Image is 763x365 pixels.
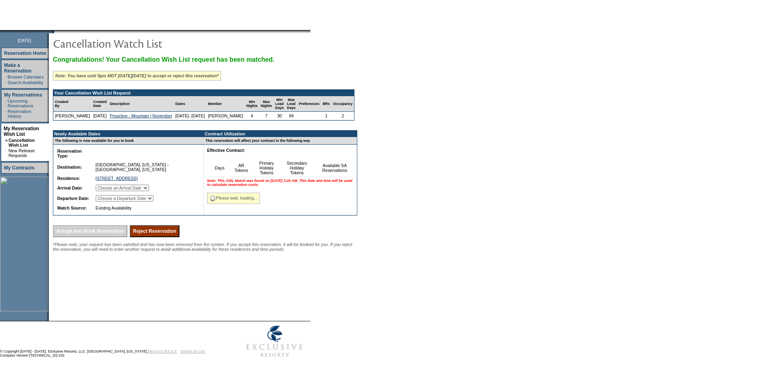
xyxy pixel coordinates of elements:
[204,131,357,137] td: Contract Utilization
[8,80,43,85] a: Search Availability
[286,112,298,120] td: 94
[239,321,310,361] img: Exclusive Resorts
[229,159,254,177] td: AR Tokens
[6,109,7,119] td: ·
[314,159,355,177] td: Available SA Reservations
[4,165,34,171] a: My Contracts
[110,113,172,118] a: Proactive - Mountain | November
[53,131,199,137] td: Newly Available Dates
[96,176,138,181] a: [STREET_ADDRESS]
[57,196,89,201] b: Departure Date:
[332,96,354,112] td: Occupancy
[8,75,44,79] a: Browse Calendars
[274,96,286,112] td: Min Lead Days
[207,193,260,204] div: Please wait, loading...
[94,161,197,173] td: [GEOGRAPHIC_DATA], [US_STATE] - [GEOGRAPHIC_DATA], [US_STATE]
[94,204,197,212] td: Existing Availability
[245,96,259,112] td: Min Nights
[207,148,245,153] b: Effective Contract:
[4,63,32,74] a: Make a Reservation
[206,96,245,112] td: Member
[259,112,274,120] td: 7
[206,112,245,120] td: [PERSON_NAME]
[280,159,314,177] td: Secondary Holiday Tokens
[8,99,33,108] a: Upcoming Reservations
[6,80,7,85] td: ·
[55,73,219,78] i: Note: You have until 5pm MDT [DATE][DATE] to accept or reject this reservation*
[6,99,7,108] td: ·
[57,165,82,169] b: Destination:
[5,138,8,143] b: »
[210,159,229,177] td: Days
[51,30,54,33] img: promoShadowLeftCorner.gif
[4,126,39,137] a: My Reservation Wish List
[53,137,199,145] td: The following is now available for you to book
[259,96,274,112] td: Max Nights
[148,349,177,353] a: PRIVACY POLICY
[5,148,8,158] td: ·
[53,112,92,120] td: [PERSON_NAME]
[174,112,207,120] td: [DATE]- [DATE]
[53,225,127,237] input: Accept and Book Reservation
[57,176,80,181] b: Residence:
[108,96,174,112] td: Description
[4,50,46,56] a: Reservation Home
[180,349,205,353] a: TERMS OF USE
[53,56,274,63] span: Congratulations! Your Cancellation Wish List request has been matched.
[286,96,298,112] td: Max Lead Days
[205,177,355,188] td: Note: This CWL Match was found on [DATE] 3:20 AM. This date and time will be used to calculate re...
[332,112,354,120] td: 2
[18,38,31,43] span: [DATE]
[92,112,109,120] td: [DATE]
[4,92,42,98] a: My Reservations
[92,96,109,112] td: Created Date
[8,138,34,147] a: Cancellation Wish List
[54,30,55,33] img: blank.gif
[6,75,7,79] td: ·
[204,137,357,145] td: This reservation will affect your contract in the following way
[130,225,179,237] input: Reject Reservation
[57,186,83,190] b: Arrival Date:
[245,112,259,120] td: 4
[57,149,82,158] b: Reservation Type:
[53,96,92,112] td: Created By
[53,35,213,51] img: pgTtlCancellationNotification.gif
[254,159,280,177] td: Primary Holiday Tokens
[53,90,354,96] td: Your Cancellation Wish List Request
[57,206,87,210] b: Match Source:
[8,109,31,119] a: Reservation History
[321,96,332,112] td: BRs
[321,112,332,120] td: 1
[53,242,352,252] span: *Please note, your request has been satisfied and has now been removed from the system. If you ac...
[297,96,321,112] td: Preferences
[274,112,286,120] td: 30
[8,148,34,158] a: New Release Requests
[174,96,207,112] td: Dates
